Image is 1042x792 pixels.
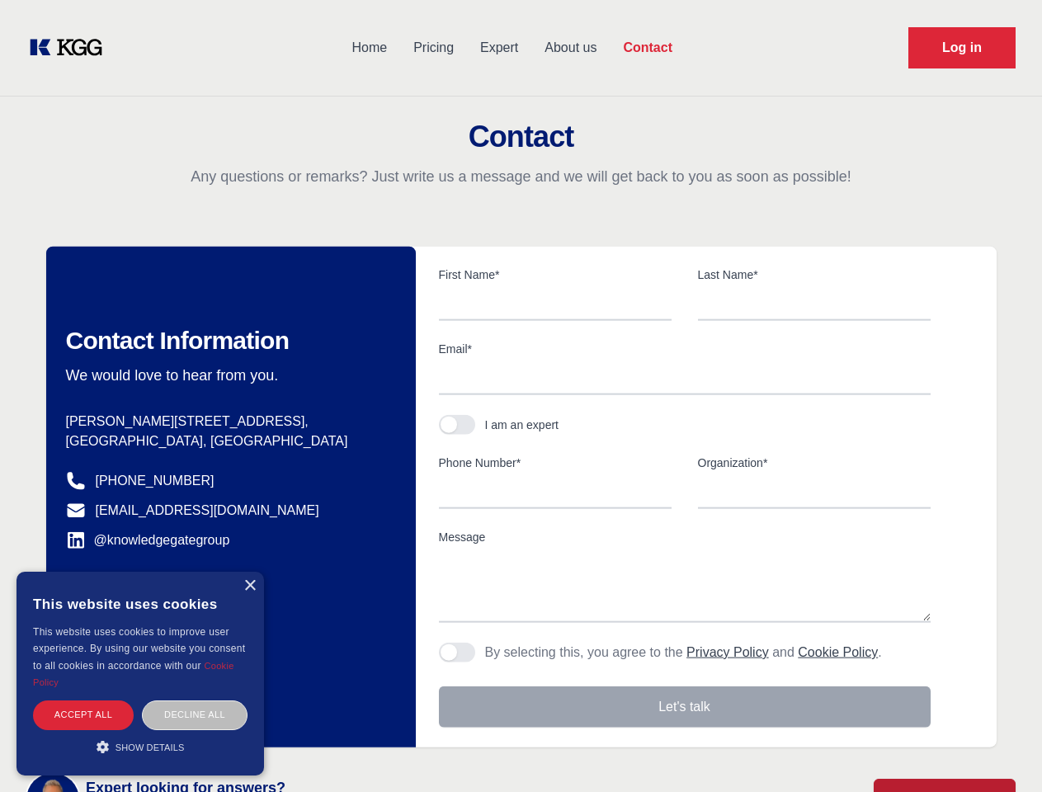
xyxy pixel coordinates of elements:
[798,645,878,659] a: Cookie Policy
[66,365,389,385] p: We would love to hear from you.
[439,341,931,357] label: Email*
[338,26,400,69] a: Home
[142,700,248,729] div: Decline all
[66,530,230,550] a: @knowledgegategroup
[116,742,185,752] span: Show details
[439,266,672,283] label: First Name*
[96,501,319,521] a: [EMAIL_ADDRESS][DOMAIN_NAME]
[33,626,245,672] span: This website uses cookies to improve user experience. By using our website you consent to all coo...
[20,167,1022,186] p: Any questions or remarks? Just write us a message and we will get back to you as soon as possible!
[698,455,931,471] label: Organization*
[467,26,531,69] a: Expert
[26,35,116,61] a: KOL Knowledge Platform: Talk to Key External Experts (KEE)
[959,713,1042,792] iframe: Chat Widget
[33,738,248,755] div: Show details
[485,643,882,662] p: By selecting this, you agree to the and .
[439,529,931,545] label: Message
[33,700,134,729] div: Accept all
[610,26,686,69] a: Contact
[243,580,256,592] div: Close
[33,584,248,624] div: This website uses cookies
[439,455,672,471] label: Phone Number*
[908,27,1016,68] a: Request Demo
[439,686,931,728] button: Let's talk
[485,417,559,433] div: I am an expert
[20,120,1022,153] h2: Contact
[66,326,389,356] h2: Contact Information
[686,645,769,659] a: Privacy Policy
[400,26,467,69] a: Pricing
[531,26,610,69] a: About us
[96,471,215,491] a: [PHONE_NUMBER]
[698,266,931,283] label: Last Name*
[33,661,234,687] a: Cookie Policy
[66,412,389,431] p: [PERSON_NAME][STREET_ADDRESS],
[66,431,389,451] p: [GEOGRAPHIC_DATA], [GEOGRAPHIC_DATA]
